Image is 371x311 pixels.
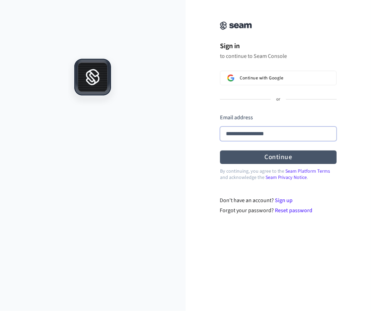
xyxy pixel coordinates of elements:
p: By continuing, you agree to the and acknowledge the . [220,168,337,181]
h1: Sign in [220,41,337,51]
div: Forgot your password? [220,206,337,215]
a: Sign up [275,197,293,204]
span: Continue with Google [240,75,283,81]
p: to continue to Seam Console [220,53,337,60]
button: Continue [220,150,337,164]
div: Don't have an account? [220,196,337,205]
a: Seam Platform Terms [286,168,330,175]
a: Seam Privacy Notice [265,174,307,181]
label: Email address [220,114,253,121]
a: Reset password [275,207,312,214]
img: Seam Console [220,21,252,30]
button: Sign in with GoogleContinue with Google [220,71,337,85]
img: Sign in with Google [227,75,234,81]
p: or [276,96,280,103]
